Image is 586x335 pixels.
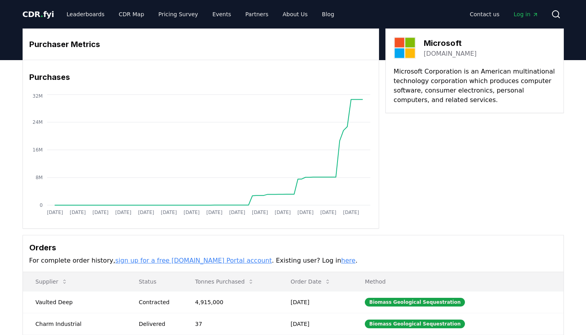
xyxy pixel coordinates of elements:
[182,291,278,313] td: 4,915,000
[35,175,42,180] tspan: 8M
[298,210,314,215] tspan: [DATE]
[182,313,278,335] td: 37
[206,210,222,215] tspan: [DATE]
[60,7,340,21] nav: Main
[23,313,126,335] td: Charm Industrial
[32,147,43,153] tspan: 16M
[316,7,341,21] a: Blog
[92,210,108,215] tspan: [DATE]
[463,7,506,21] a: Contact us
[358,278,557,286] p: Method
[60,7,111,21] a: Leaderboards
[365,320,465,328] div: Biomass Geological Sequestration
[341,257,355,264] a: here
[424,49,477,59] a: [DOMAIN_NAME]
[40,203,43,208] tspan: 0
[152,7,204,21] a: Pricing Survey
[40,9,43,19] span: .
[115,210,131,215] tspan: [DATE]
[276,7,314,21] a: About Us
[239,7,275,21] a: Partners
[284,274,338,290] button: Order Date
[115,257,272,264] a: sign up for a free [DOMAIN_NAME] Portal account
[23,9,54,20] a: CDR.fyi
[29,274,74,290] button: Supplier
[394,67,556,105] p: Microsoft Corporation is an American multinational technology corporation which produces computer...
[394,37,416,59] img: Microsoft-logo
[29,256,557,265] p: For complete order history, . Existing user? Log in .
[252,210,268,215] tspan: [DATE]
[278,291,353,313] td: [DATE]
[29,242,557,254] h3: Orders
[161,210,177,215] tspan: [DATE]
[343,210,359,215] tspan: [DATE]
[278,313,353,335] td: [DATE]
[29,71,372,83] h3: Purchases
[184,210,200,215] tspan: [DATE]
[112,7,150,21] a: CDR Map
[23,291,126,313] td: Vaulted Deep
[32,119,43,125] tspan: 24M
[507,7,544,21] a: Log in
[47,210,63,215] tspan: [DATE]
[139,298,176,306] div: Contracted
[70,210,86,215] tspan: [DATE]
[189,274,260,290] button: Tonnes Purchased
[23,9,54,19] span: CDR fyi
[320,210,336,215] tspan: [DATE]
[138,210,154,215] tspan: [DATE]
[275,210,291,215] tspan: [DATE]
[514,10,538,18] span: Log in
[133,278,176,286] p: Status
[463,7,544,21] nav: Main
[229,210,245,215] tspan: [DATE]
[424,37,477,49] h3: Microsoft
[206,7,237,21] a: Events
[32,93,43,99] tspan: 32M
[139,320,176,328] div: Delivered
[365,298,465,307] div: Biomass Geological Sequestration
[29,38,372,50] h3: Purchaser Metrics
